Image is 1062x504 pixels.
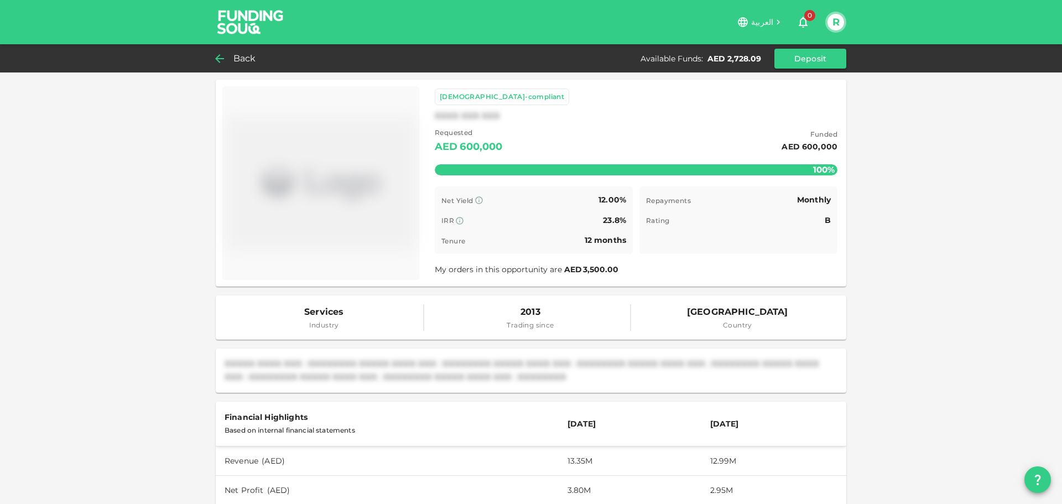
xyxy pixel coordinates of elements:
img: Marketplace Logo [227,91,415,276]
td: 13.35M [559,446,701,475]
button: R [827,14,844,30]
span: 2013 [507,304,554,320]
span: Monthly [797,195,831,205]
span: 12 months [585,235,626,245]
th: [DATE] [559,402,701,446]
span: IRR [441,216,454,225]
span: AED [564,264,582,274]
span: My orders in this opportunity are [435,264,619,274]
div: XXXX XXX XXX [435,110,500,123]
span: Rating [646,216,669,225]
div: Available Funds : [641,53,703,64]
button: 0 [792,11,814,33]
span: Tenure [441,237,465,245]
span: 3,500.00 [583,264,618,274]
div: Based on internal financial statements [225,424,550,437]
div: [DEMOGRAPHIC_DATA]-compliant [440,91,564,102]
span: ( AED ) [267,485,290,495]
span: 12.00% [598,195,626,205]
span: Services [304,304,343,320]
span: Country [687,320,788,331]
span: Repayments [646,196,691,205]
span: 0 [804,10,815,21]
span: Back [233,51,256,66]
span: Industry [304,320,343,331]
span: Revenue [225,456,258,466]
span: 23.8% [603,215,626,225]
span: Net Yield [441,196,473,205]
span: Net Profit [225,485,264,495]
span: [GEOGRAPHIC_DATA] [687,304,788,320]
div: XXXXX XXXX XXX : XXXXXXXX XXXXX XXXX XXX : XXXXXXXX XXXXX XXXX XXX : XXXXXXXX XXXXX XXXX XXX : XX... [225,357,837,384]
span: العربية [751,17,773,27]
div: AED 2,728.09 [707,53,761,64]
span: Funded [782,129,837,140]
button: question [1024,466,1051,493]
button: Deposit [774,49,846,69]
span: Trading since [507,320,554,331]
div: Financial Highlights [225,411,550,424]
span: Requested [435,127,503,138]
th: [DATE] [701,402,846,446]
span: ( AED ) [262,456,285,466]
span: B [825,215,831,225]
td: 12.99M [701,446,846,475]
